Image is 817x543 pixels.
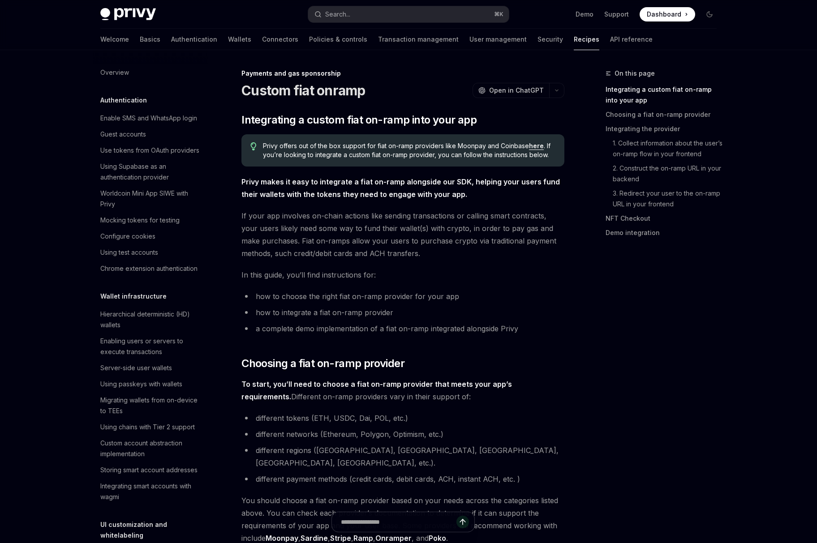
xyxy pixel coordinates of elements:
div: Storing smart account addresses [100,465,198,475]
a: Worldcoin Mini App SIWE with Privy [93,185,208,212]
span: In this guide, you’ll find instructions for: [241,269,564,281]
li: a complete demo implementation of a fiat on-ramp integrated alongside Privy [241,322,564,335]
a: Using passkeys with wallets [93,376,208,392]
h5: Wallet infrastructure [100,291,167,302]
a: 3. Redirect your user to the on-ramp URL in your frontend [606,186,724,211]
div: Guest accounts [100,129,146,140]
span: Dashboard [647,10,681,19]
span: Privy offers out of the box support for fiat on-ramp providers like Moonpay and Coinbase . If you... [263,141,555,159]
a: Migrating wallets from on-device to TEEs [93,392,208,419]
a: NFT Checkout [606,211,724,226]
li: different networks (Ethereum, Polygon, Optimism, etc.) [241,428,564,440]
div: Enable SMS and WhatsApp login [100,113,197,124]
span: Integrating a custom fiat on-ramp into your app [241,113,477,127]
li: different payment methods (credit cards, debit cards, ACH, instant ACH, etc. ) [241,473,564,485]
li: how to integrate a fiat on-ramp provider [241,306,564,319]
span: Different on-ramp providers vary in their support of: [241,378,564,403]
span: ⌘ K [494,11,503,18]
strong: Privy makes it easy to integrate a fiat on-ramp alongside our SDK, helping your users fund their ... [241,177,560,199]
a: 1. Collect information about the user’s on-ramp flow in your frontend [606,136,724,161]
h1: Custom fiat onramp [241,82,365,98]
a: Choosing a fiat on-ramp provider [606,107,724,122]
a: Storing smart account addresses [93,462,208,478]
div: Overview [100,67,129,78]
div: Integrating smart accounts with wagmi [100,481,202,502]
div: Payments and gas sponsorship [241,69,564,78]
div: Server-side user wallets [100,363,172,373]
a: Using chains with Tier 2 support [93,419,208,435]
button: Open in ChatGPT [473,83,549,98]
a: Dashboard [640,7,695,21]
a: Server-side user wallets [93,360,208,376]
div: Worldcoin Mini App SIWE with Privy [100,188,202,210]
div: Custom account abstraction implementation [100,438,202,459]
button: Search...⌘K [308,6,509,22]
div: Using Supabase as an authentication provider [100,161,202,183]
li: different regions ([GEOGRAPHIC_DATA], [GEOGRAPHIC_DATA], [GEOGRAPHIC_DATA], [GEOGRAPHIC_DATA], [G... [241,444,564,469]
div: Use tokens from OAuth providers [100,145,199,156]
a: Authentication [171,29,217,50]
a: Use tokens from OAuth providers [93,142,208,158]
a: Demo integration [606,226,724,240]
strong: To start, you’ll need to choose a fiat on-ramp provider that meets your app’s requirements. [241,380,512,401]
a: Integrating the provider [606,122,724,136]
a: Support [604,10,629,19]
a: 2. Construct the on-ramp URL in your backend [606,161,724,186]
a: Policies & controls [309,29,367,50]
div: Hierarchical deterministic (HD) wallets [100,309,202,330]
a: here [529,142,544,150]
a: Custom account abstraction implementation [93,435,208,462]
h5: Authentication [100,95,147,106]
a: Using Supabase as an authentication provider [93,158,208,185]
li: different tokens (ETH, USDC, Dai, POL, etc.) [241,412,564,424]
span: Open in ChatGPT [489,86,544,95]
button: Send message [456,516,469,528]
a: Chrome extension authentication [93,261,208,277]
div: Using passkeys with wallets [100,379,182,389]
input: Ask a question... [341,512,456,532]
a: Enabling users or servers to execute transactions [93,333,208,360]
span: If your app involves on-chain actions like sending transactions or calling smart contracts, your ... [241,210,564,260]
svg: Tip [250,142,257,150]
div: Enabling users or servers to execute transactions [100,336,202,357]
div: Configure cookies [100,231,155,242]
a: Hierarchical deterministic (HD) wallets [93,306,208,333]
a: Recipes [574,29,599,50]
li: how to choose the right fiat on-ramp provider for your app [241,290,564,303]
div: Using chains with Tier 2 support [100,422,195,432]
a: Demo [576,10,593,19]
a: Transaction management [378,29,459,50]
a: Configure cookies [93,228,208,244]
a: Using test accounts [93,244,208,261]
a: Integrating a custom fiat on-ramp into your app [606,82,724,107]
a: Overview [93,64,208,81]
div: Mocking tokens for testing [100,215,180,226]
div: Search... [325,9,350,20]
button: Toggle dark mode [702,7,717,21]
h5: UI customization and whitelabeling [100,519,208,541]
a: Security [537,29,563,50]
a: Welcome [100,29,129,50]
div: Migrating wallets from on-device to TEEs [100,395,202,416]
img: dark logo [100,8,156,21]
span: Choosing a fiat on-ramp provider [241,356,404,371]
a: User management [469,29,527,50]
div: Chrome extension authentication [100,263,198,274]
a: Guest accounts [93,126,208,142]
a: Integrating smart accounts with wagmi [93,478,208,505]
div: Using test accounts [100,247,158,258]
a: Basics [140,29,160,50]
a: API reference [610,29,653,50]
a: Connectors [262,29,298,50]
a: Mocking tokens for testing [93,212,208,228]
a: Wallets [228,29,251,50]
a: Enable SMS and WhatsApp login [93,110,208,126]
span: On this page [615,68,655,79]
